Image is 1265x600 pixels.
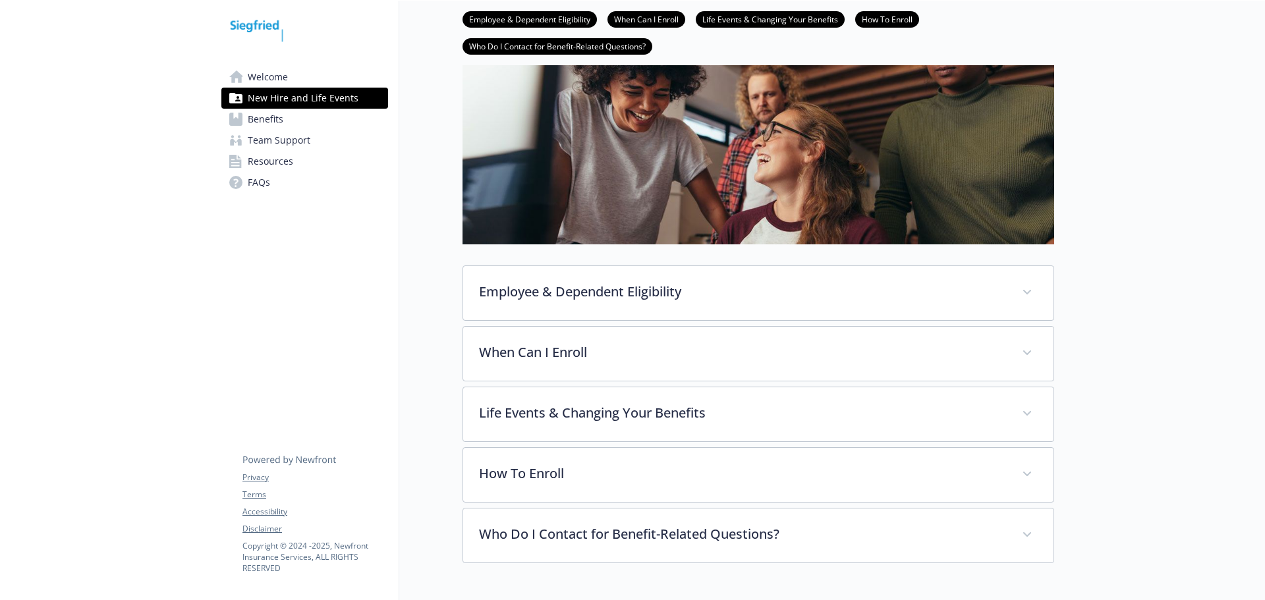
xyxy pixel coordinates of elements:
[242,523,387,535] a: Disclaimer
[463,327,1054,381] div: When Can I Enroll
[607,13,685,25] a: When Can I Enroll
[248,67,288,88] span: Welcome
[248,151,293,172] span: Resources
[463,508,1054,562] div: Who Do I Contact for Benefit-Related Questions?
[479,342,1006,362] p: When Can I Enroll
[696,13,845,25] a: Life Events & Changing Your Benefits
[242,472,387,483] a: Privacy
[221,172,388,193] a: FAQs
[248,130,310,151] span: Team Support
[479,464,1006,483] p: How To Enroll
[221,88,388,109] a: New Hire and Life Events
[221,109,388,130] a: Benefits
[463,5,1054,244] img: new hire page banner
[479,403,1006,423] p: Life Events & Changing Your Benefits
[248,109,283,130] span: Benefits
[855,13,919,25] a: How To Enroll
[221,67,388,88] a: Welcome
[463,387,1054,441] div: Life Events & Changing Your Benefits
[463,448,1054,502] div: How To Enroll
[463,40,652,52] a: Who Do I Contact for Benefit-Related Questions?
[242,540,387,574] p: Copyright © 2024 - 2025 , Newfront Insurance Services, ALL RIGHTS RESERVED
[221,130,388,151] a: Team Support
[242,506,387,518] a: Accessibility
[248,172,270,193] span: FAQs
[463,13,597,25] a: Employee & Dependent Eligibility
[221,151,388,172] a: Resources
[463,266,1054,320] div: Employee & Dependent Eligibility
[479,524,1006,544] p: Who Do I Contact for Benefit-Related Questions?
[248,88,358,109] span: New Hire and Life Events
[242,489,387,501] a: Terms
[479,282,1006,302] p: Employee & Dependent Eligibility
